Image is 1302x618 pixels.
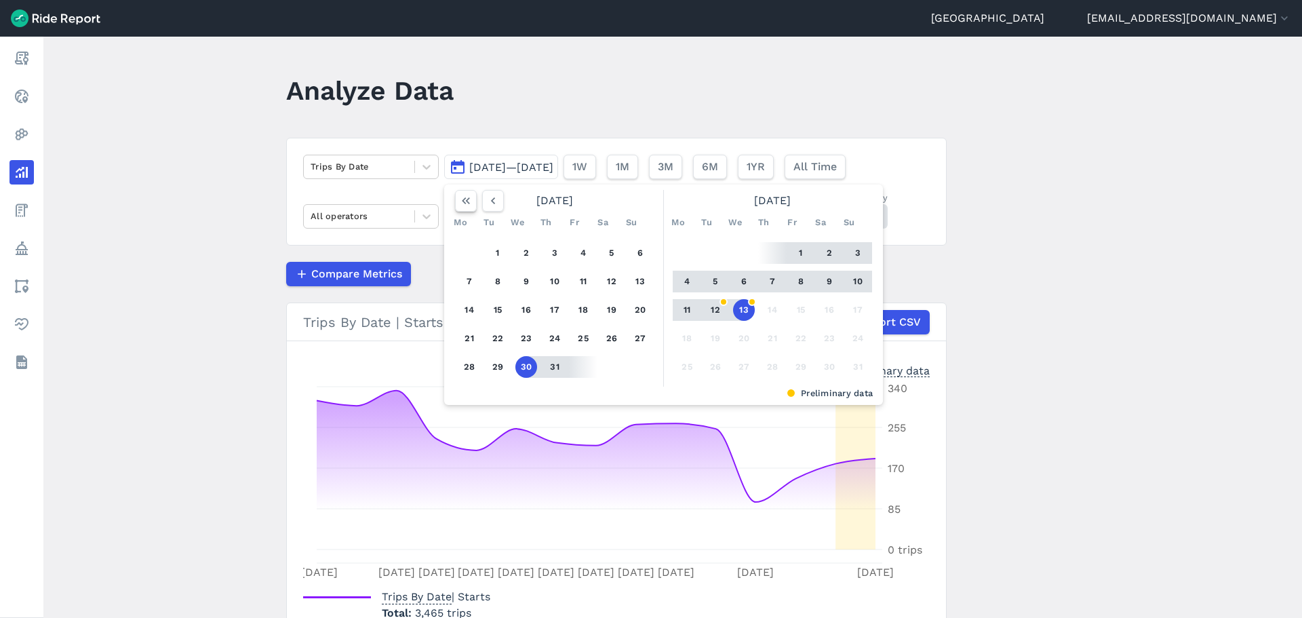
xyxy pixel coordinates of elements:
a: Realtime [9,84,34,109]
span: All Time [793,159,837,175]
button: 1 [790,242,812,264]
button: 11 [572,271,594,292]
tspan: 255 [888,421,906,434]
button: 5 [601,242,623,264]
div: Su [620,212,642,233]
button: 14 [458,299,480,321]
button: 8 [790,271,812,292]
button: 6M [693,155,727,179]
tspan: 0 trips [888,543,922,556]
button: 12 [601,271,623,292]
tspan: [DATE] [737,566,774,579]
a: Policy [9,236,34,260]
button: 25 [676,356,698,378]
div: Th [753,212,774,233]
div: We [507,212,528,233]
tspan: 170 [888,462,905,475]
button: 23 [818,328,840,349]
button: 17 [544,299,566,321]
button: 16 [818,299,840,321]
button: 3 [544,242,566,264]
a: Fees [9,198,34,223]
button: 30 [818,356,840,378]
button: 19 [601,299,623,321]
tspan: [DATE] [578,566,614,579]
button: 1W [564,155,596,179]
tspan: [DATE] [378,566,415,579]
button: 1M [607,155,638,179]
a: Heatmaps [9,122,34,147]
button: 27 [733,356,755,378]
div: Sa [592,212,614,233]
div: Tu [696,212,717,233]
div: Su [838,212,860,233]
div: Preliminary data [843,363,930,377]
button: 9 [515,271,537,292]
div: Trips By Date | Starts [303,310,930,334]
span: | Starts [382,590,490,603]
button: 19 [705,328,726,349]
tspan: 85 [888,503,901,516]
button: 7 [762,271,783,292]
tspan: 340 [888,382,907,395]
div: Tu [478,212,500,233]
button: 23 [515,328,537,349]
button: 10 [544,271,566,292]
button: All Time [785,155,846,179]
span: 1M [616,159,629,175]
span: 1YR [747,159,765,175]
button: 3 [847,242,869,264]
button: 31 [847,356,869,378]
button: 12 [705,299,726,321]
img: Ride Report [11,9,100,27]
span: 6M [702,159,718,175]
button: 15 [487,299,509,321]
div: Mo [450,212,471,233]
button: 3M [649,155,682,179]
tspan: [DATE] [418,566,455,579]
button: 10 [847,271,869,292]
button: 7 [458,271,480,292]
a: [GEOGRAPHIC_DATA] [931,10,1044,26]
a: Health [9,312,34,336]
button: 18 [572,299,594,321]
a: Datasets [9,350,34,374]
span: [DATE]—[DATE] [469,161,553,174]
button: 20 [629,299,651,321]
button: 4 [572,242,594,264]
button: [DATE]—[DATE] [444,155,558,179]
button: 25 [572,328,594,349]
button: 1 [487,242,509,264]
div: [DATE] [450,190,660,212]
button: 29 [790,356,812,378]
button: 24 [544,328,566,349]
tspan: [DATE] [458,566,494,579]
a: Report [9,46,34,71]
button: 29 [487,356,509,378]
div: Sa [810,212,831,233]
button: 11 [676,299,698,321]
button: 26 [705,356,726,378]
span: Compare Metrics [311,266,402,282]
h1: Analyze Data [286,72,454,109]
button: 16 [515,299,537,321]
button: 17 [847,299,869,321]
div: [DATE] [667,190,877,212]
button: 4 [676,271,698,292]
span: Trips By Date [382,586,452,604]
button: Compare Metrics [286,262,411,286]
tspan: [DATE] [301,566,338,579]
tspan: [DATE] [618,566,654,579]
button: 15 [790,299,812,321]
button: 22 [790,328,812,349]
div: Fr [781,212,803,233]
button: 1YR [738,155,774,179]
button: 20 [733,328,755,349]
button: 21 [458,328,480,349]
span: Export CSV [860,314,921,330]
button: 30 [515,356,537,378]
button: 6 [629,242,651,264]
tspan: [DATE] [538,566,574,579]
button: 8 [487,271,509,292]
button: 18 [676,328,698,349]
